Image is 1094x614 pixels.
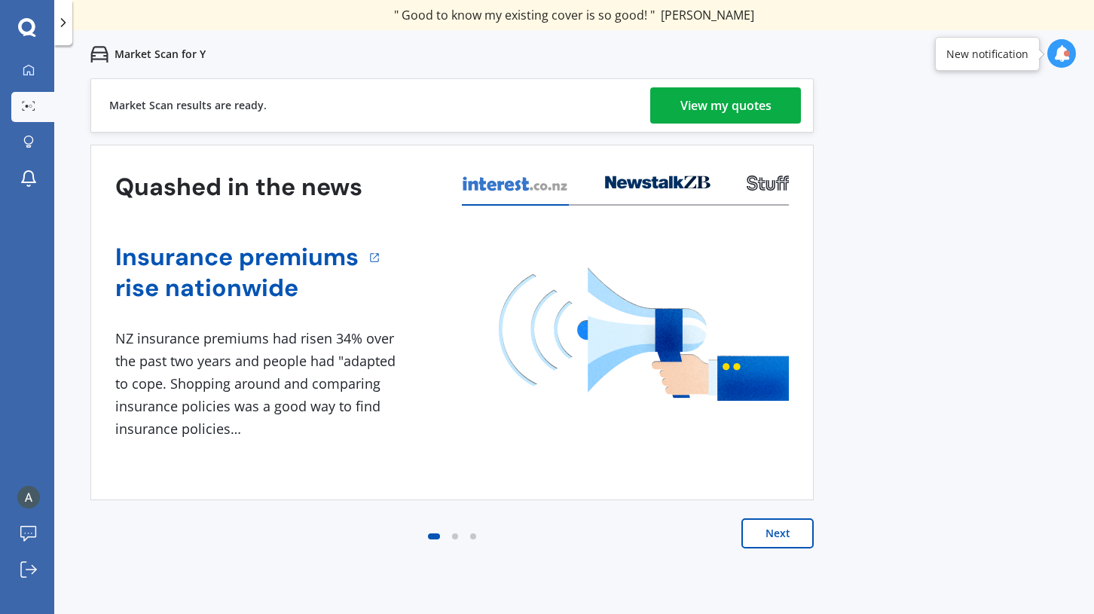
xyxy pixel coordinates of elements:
img: ACg8ocLcGQQukXmXH1s0KZ7DRj4vgHzPXbitBqf8Ve3TIu7CLS2HsA=s96-c [17,486,40,509]
a: rise nationwide [115,273,359,304]
div: New notification [946,47,1028,62]
a: Insurance premiums [115,242,359,273]
div: View my quotes [680,87,772,124]
h3: Quashed in the news [115,172,362,203]
button: Next [741,518,814,548]
img: car.f15378c7a67c060ca3f3.svg [90,45,108,63]
div: NZ insurance premiums had risen 34% over the past two years and people had "adapted to cope. Shop... [115,328,402,440]
div: Market Scan results are ready. [109,79,267,132]
a: View my quotes [650,87,801,124]
p: Market Scan for Y [115,47,206,62]
img: media image [499,267,789,401]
